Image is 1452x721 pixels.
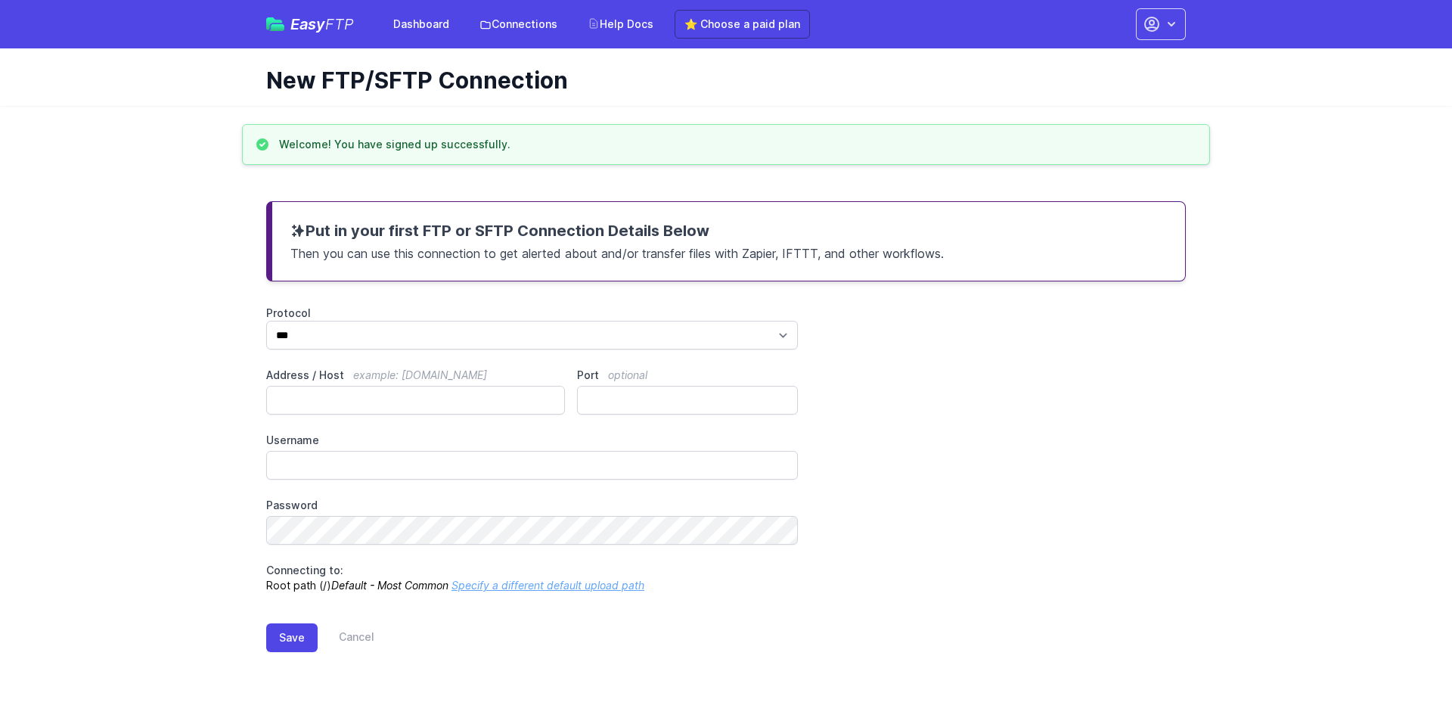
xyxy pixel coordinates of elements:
i: Default - Most Common [331,579,448,592]
h3: Put in your first FTP or SFTP Connection Details Below [290,220,1167,241]
a: Help Docs [579,11,662,38]
span: Connecting to: [266,564,343,576]
a: EasyFTP [266,17,354,32]
a: Dashboard [384,11,458,38]
button: Save [266,623,318,652]
p: Root path (/) [266,563,798,593]
p: Then you can use this connection to get alerted about and/or transfer files with Zapier, IFTTT, a... [290,241,1167,263]
h3: Welcome! You have signed up successfully. [279,137,510,152]
img: easyftp_logo.png [266,17,284,31]
label: Protocol [266,306,798,321]
a: Cancel [318,623,374,652]
span: Easy [290,17,354,32]
a: Connections [470,11,566,38]
h1: New FTP/SFTP Connection [266,67,1174,94]
a: ⭐ Choose a paid plan [675,10,810,39]
label: Port [577,368,798,383]
span: optional [608,368,647,381]
span: FTP [325,15,354,33]
label: Address / Host [266,368,565,383]
a: Specify a different default upload path [451,579,644,592]
label: Username [266,433,798,448]
label: Password [266,498,798,513]
span: example: [DOMAIN_NAME] [353,368,487,381]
